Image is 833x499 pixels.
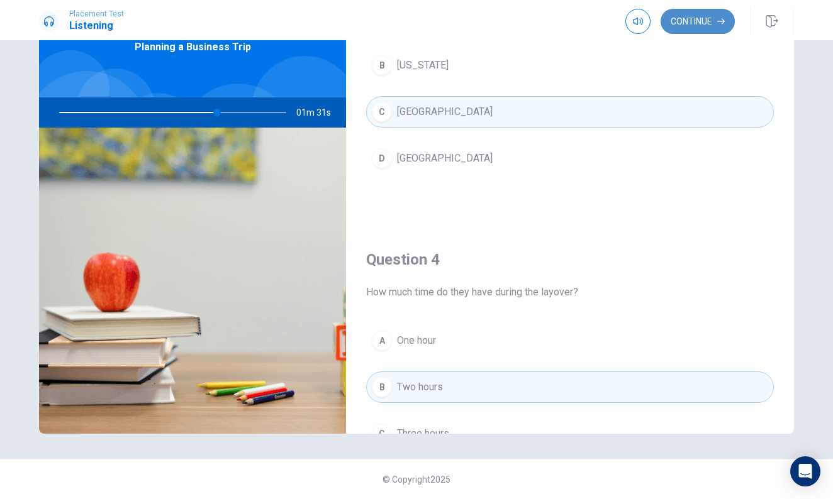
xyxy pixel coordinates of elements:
span: © Copyright 2025 [383,474,450,485]
img: Planning a Business Trip [39,128,346,434]
h4: Question 4 [366,249,774,270]
span: 01m 31s [296,97,341,128]
div: B [372,55,392,75]
span: Three hours [397,426,449,441]
div: C [372,424,392,444]
button: Continue [661,9,735,34]
span: [GEOGRAPHIC_DATA] [397,151,493,166]
span: [GEOGRAPHIC_DATA] [397,104,493,119]
button: D[GEOGRAPHIC_DATA] [366,143,774,174]
h1: Listening [69,18,124,33]
button: BTwo hours [366,371,774,403]
span: Two hours [397,380,443,395]
button: C[GEOGRAPHIC_DATA] [366,96,774,128]
button: B[US_STATE] [366,50,774,81]
span: Planning a Business Trip [135,40,251,55]
div: B [372,377,392,397]
button: CThree hours [366,418,774,449]
button: AOne hour [366,325,774,356]
div: Open Intercom Messenger [790,456,820,486]
span: How much time do they have during the layover? [366,285,774,300]
span: [US_STATE] [397,58,449,73]
div: A [372,331,392,351]
span: Placement Test [69,9,124,18]
div: D [372,148,392,168]
span: One hour [397,333,436,348]
div: C [372,102,392,122]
